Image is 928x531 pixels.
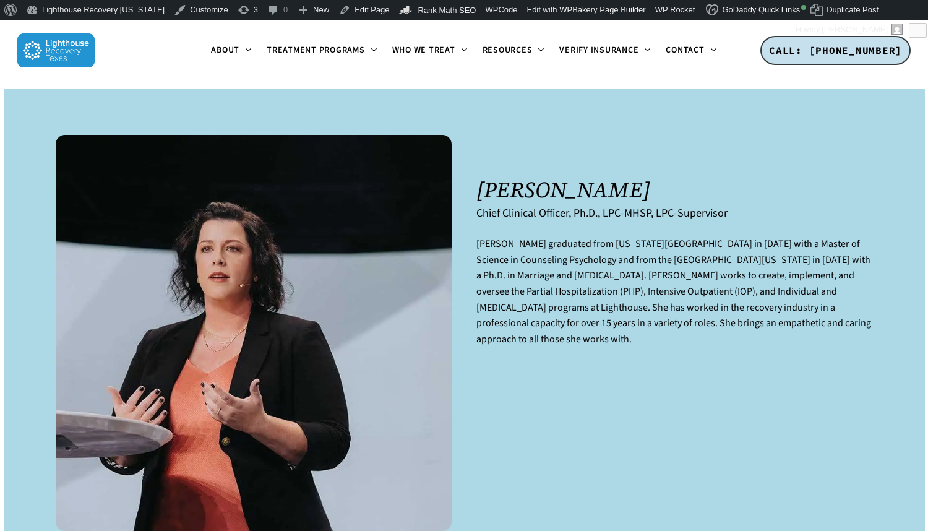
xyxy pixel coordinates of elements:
[791,20,908,40] a: Howdy,
[552,46,658,56] a: Verify Insurance
[760,36,911,66] a: CALL: [PHONE_NUMBER]
[769,44,902,56] span: CALL: [PHONE_NUMBER]
[559,44,638,56] span: Verify Insurance
[658,46,724,56] a: Contact
[475,46,552,56] a: Resources
[822,25,888,34] span: [PERSON_NAME]
[204,46,259,56] a: About
[418,6,476,15] span: Rank Math SEO
[476,177,872,202] h1: [PERSON_NAME]
[483,44,533,56] span: Resources
[211,44,239,56] span: About
[385,46,475,56] a: Who We Treat
[666,44,704,56] span: Contact
[267,44,365,56] span: Treatment Programs
[392,44,455,56] span: Who We Treat
[17,33,95,67] img: Lighthouse Recovery Texas
[476,207,872,220] h6: Chief Clinical Officer, Ph.D., LPC-MHSP, LPC-Supervisor
[259,46,385,56] a: Treatment Programs
[476,236,872,362] p: [PERSON_NAME] graduated from [US_STATE][GEOGRAPHIC_DATA] in [DATE] with a Master of Science in Co...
